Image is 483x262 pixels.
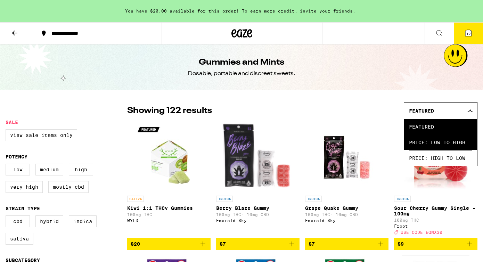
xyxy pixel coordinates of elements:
span: $7 [309,241,315,247]
div: Emerald Sky [305,218,388,223]
legend: Potency [6,154,27,159]
span: USE CODE EQNX30 [401,230,442,235]
p: INDICA [216,196,233,202]
p: Berry Blaze Gummy [216,205,300,211]
span: $20 [131,241,140,247]
span: Hi. Need any help? [4,5,50,10]
p: SATIVA [127,196,144,202]
span: You have $20.00 available for this order! To earn more credit, [125,9,297,13]
label: Medium [35,164,63,175]
span: $7 [220,241,226,247]
p: INDICA [305,196,322,202]
a: Open page for Berry Blaze Gummy from Emerald Sky [216,123,300,238]
button: 12 [454,23,483,44]
button: Add to bag [305,238,388,250]
legend: Sale [6,120,18,125]
label: Sativa [6,233,33,245]
img: Froot - Sour Cherry Gummy Single - 100mg [394,123,477,192]
span: Price: Low to High [409,134,472,150]
span: Featured [409,119,472,134]
h1: Gummies and Mints [199,57,284,68]
button: Add to bag [216,238,300,250]
legend: Strain Type [6,206,40,211]
a: Open page for Grape Quake Gummy from Emerald Sky [305,123,388,238]
p: Sour Cherry Gummy Single - 100mg [394,205,477,216]
a: Open page for Sour Cherry Gummy Single - 100mg from Froot [394,123,477,238]
p: Grape Quake Gummy [305,205,388,211]
div: Emerald Sky [216,218,300,223]
button: Add to bag [127,238,211,250]
span: 12 [466,32,470,36]
p: Showing 122 results [127,105,212,117]
span: Price: High to Low [409,150,472,166]
p: 100mg THC [394,218,477,222]
label: CBD [6,215,30,227]
label: High [69,164,93,175]
span: invite your friends. [297,9,358,13]
label: View Sale Items Only [6,129,77,141]
button: Add to bag [394,238,477,250]
span: $9 [398,241,404,247]
label: Low [6,164,30,175]
div: Froot [394,224,477,228]
img: Emerald Sky - Berry Blaze Gummy [221,123,295,192]
p: Kiwi 1:1 THCv Gummies [127,205,211,211]
label: Indica [69,215,97,227]
p: 100mg THC: 10mg CBD [305,212,388,217]
img: Emerald Sky - Grape Quake Gummy [312,123,382,192]
img: WYLD - Kiwi 1:1 THCv Gummies [134,123,204,192]
a: Open page for Kiwi 1:1 THCv Gummies from WYLD [127,123,211,238]
p: 100mg THC [127,212,211,217]
label: Mostly CBD [48,181,89,193]
div: WYLD [127,218,211,223]
p: 100mg THC: 10mg CBD [216,212,300,217]
label: Hybrid [35,215,63,227]
p: INDICA [394,196,411,202]
label: Very High [6,181,43,193]
div: Dosable, portable and discreet sweets. [188,70,295,77]
span: Featured [409,108,434,114]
